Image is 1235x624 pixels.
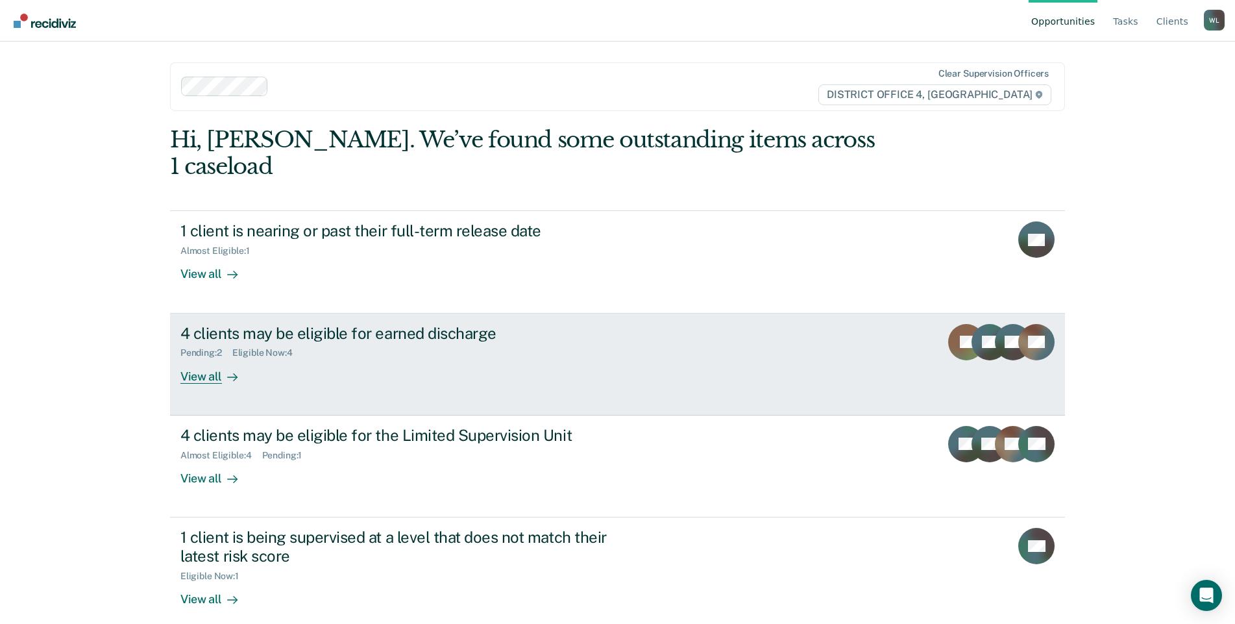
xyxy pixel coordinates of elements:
[232,347,303,358] div: Eligible Now : 4
[180,358,253,384] div: View all
[180,426,636,445] div: 4 clients may be eligible for the Limited Supervision Unit
[180,245,260,256] div: Almost Eligible : 1
[818,84,1051,105] span: DISTRICT OFFICE 4, [GEOGRAPHIC_DATA]
[180,460,253,486] div: View all
[180,450,262,461] div: Almost Eligible : 4
[180,571,249,582] div: Eligible Now : 1
[180,256,253,282] div: View all
[170,210,1065,313] a: 1 client is nearing or past their full-term release dateAlmost Eligible:1View all
[180,581,253,606] div: View all
[1204,10,1225,31] div: W L
[1204,10,1225,31] button: Profile dropdown button
[170,416,1065,518] a: 4 clients may be eligible for the Limited Supervision UnitAlmost Eligible:4Pending:1View all
[262,450,313,461] div: Pending : 1
[14,14,76,28] img: Recidiviz
[938,68,1049,79] div: Clear supervision officers
[180,221,636,240] div: 1 client is nearing or past their full-term release date
[170,314,1065,416] a: 4 clients may be eligible for earned dischargePending:2Eligible Now:4View all
[180,347,232,358] div: Pending : 2
[180,528,636,566] div: 1 client is being supervised at a level that does not match their latest risk score
[1191,580,1222,611] div: Open Intercom Messenger
[180,324,636,343] div: 4 clients may be eligible for earned discharge
[170,127,886,180] div: Hi, [PERSON_NAME]. We’ve found some outstanding items across 1 caseload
